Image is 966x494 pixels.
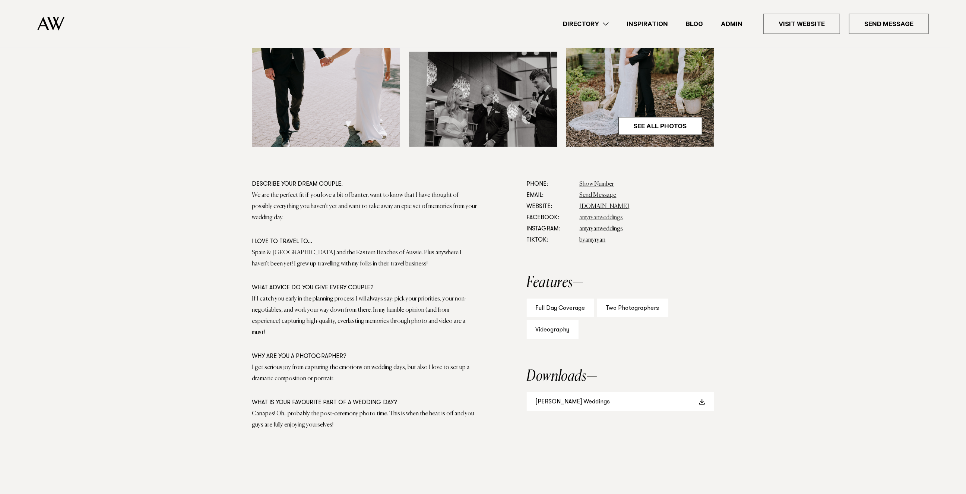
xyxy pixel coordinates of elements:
[527,320,579,339] div: Videography
[849,14,929,34] a: Send Message
[252,282,479,293] div: What advice do you give every couple?
[527,392,714,411] a: [PERSON_NAME] Weddings
[527,276,714,290] h2: Features
[252,397,479,408] div: What is your favourite part of a wedding day?
[763,14,840,34] a: Visit Website
[527,201,574,212] dt: Website:
[597,299,668,318] div: Two Photographers
[554,19,618,29] a: Directory
[252,190,479,223] div: We are the perfect fit if: you love a bit of banter, want to know that I have thought of possibly...
[580,226,623,232] a: amyryanweddings
[527,190,574,201] dt: Email:
[37,17,64,31] img: Auckland Weddings Logo
[618,117,702,135] a: See All Photos
[252,293,479,338] div: If I catch you early in the planning process I will always say: pick your priorities, your non-ne...
[252,408,479,431] div: Canapes! Oh...probably the post-ceremony photo time. This is when the heat is off and you guys ar...
[527,299,594,318] div: Full Day Coverage
[580,181,614,187] a: Show Number
[527,212,574,223] dt: Facebook:
[580,215,623,221] a: amyryanweddings
[618,19,677,29] a: Inspiration
[677,19,712,29] a: Blog
[252,236,479,247] div: I love to travel to...
[580,192,617,198] a: Send Message
[252,179,479,190] div: Describe your dream couple.
[252,362,479,384] div: I get serious joy from capturing the emotions on wedding days, but also I love to set up a dramat...
[712,19,751,29] a: Admin
[580,204,630,210] a: [DOMAIN_NAME]
[527,179,574,190] dt: Phone:
[527,223,574,235] dt: Instagram:
[527,369,714,384] h2: Downloads
[252,247,479,270] div: Spain & [GEOGRAPHIC_DATA] and the Eastern Beaches of Aussie. Plus anywhere I haven't been yet! I ...
[580,237,606,243] a: byamyryan
[527,235,574,246] dt: TikTok:
[252,351,479,362] div: Why are you a photographer?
